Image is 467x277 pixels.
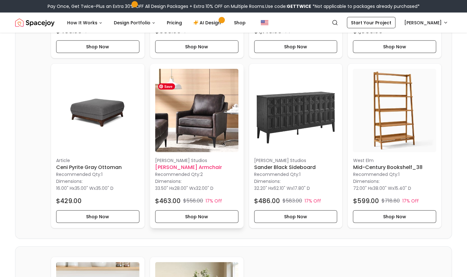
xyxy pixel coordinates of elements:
p: Recommended Qty: 1 [254,171,337,178]
img: Mid-Century Bookshelf_38 image [353,69,436,152]
a: Spacejoy [15,16,55,29]
img: United States [261,19,268,27]
b: GETTWICE [287,3,311,9]
a: Start Your Project [347,17,395,28]
span: 72.00" H [353,185,371,191]
h4: $599.00 [353,196,379,205]
a: Pricing [162,16,187,29]
button: Design Portfolio [109,16,161,29]
span: 35.00" D [96,185,114,191]
button: Shop Now [155,40,238,53]
p: $718.80 [381,197,400,205]
p: 17% Off [305,198,321,204]
span: 16.00" H [56,185,73,191]
p: Article [56,157,139,164]
p: West Elm [353,157,436,164]
button: Shop Now [155,210,238,223]
p: Recommended Qty: 1 [353,171,436,178]
span: 15.40" D [394,185,411,191]
p: x x [155,185,213,191]
div: Pay Once, Get Twice-Plus an Extra 30% OFF All Design Packages + Extra 10% OFF on Multiple Rooms. [48,3,420,9]
img: Spacejoy Logo [15,16,55,29]
button: Shop Now [353,40,436,53]
div: Carlan Leather Armchair [150,63,244,228]
div: Mid-Century Bookshelf_38 [347,63,441,228]
h4: $463.00 [155,196,181,205]
h4: $486.00 [254,196,280,205]
p: Dimensions: [353,178,379,185]
p: x x [353,185,411,191]
p: 17% Off [206,198,222,204]
span: 32.20" H [254,185,271,191]
nav: Main [62,16,251,29]
img: Carlan Leather Armchair image [155,69,238,152]
span: Save [158,83,175,90]
h6: Sander Black Sideboard [254,164,337,171]
p: 17% Off [402,198,418,204]
p: $583.00 [283,197,302,205]
p: [PERSON_NAME] Studios [155,157,238,164]
p: x x [254,185,310,191]
span: 35.00" W [75,185,94,191]
span: 17.80" D [293,185,310,191]
span: 28.00" W [174,185,194,191]
a: Ceni Pyrite Gray Ottoman imageArticleCeni Pyrite Gray OttomanRecommended Qty:1Dimensions:16.00" H... [51,63,145,228]
a: Mid-Century Bookshelf_38 imageWest ElmMid-Century Bookshelf_38Recommended Qty:1Dimensions:72.00" ... [347,63,441,228]
span: 32.00" D [196,185,213,191]
p: Recommended Qty: 2 [155,171,238,178]
img: Sander Black Sideboard image [254,69,337,152]
nav: Global [15,13,452,33]
h6: Mid-Century Bookshelf_38 [353,164,436,171]
h4: $429.00 [56,196,82,205]
p: [PERSON_NAME] Studios [254,157,337,164]
p: Dimensions: [155,178,182,185]
button: Shop Now [56,40,139,53]
h6: [PERSON_NAME] Armchair [155,164,238,171]
h6: Ceni Pyrite Gray Ottoman [56,164,139,171]
button: Shop Now [254,40,337,53]
p: $556.00 [183,197,203,205]
a: Shop [229,16,251,29]
p: Dimensions: [254,178,281,185]
img: Ceni Pyrite Gray Ottoman image [56,69,139,152]
span: Use code: [265,3,311,9]
span: 33.50" H [155,185,172,191]
span: 62.10" W [273,185,291,191]
div: Ceni Pyrite Gray Ottoman [51,63,145,228]
button: Shop Now [353,210,436,223]
button: Shop Now [254,210,337,223]
button: Shop Now [56,210,139,223]
button: How It Works [62,16,108,29]
a: Carlan Leather Armchair image[PERSON_NAME] Studios[PERSON_NAME] ArmchairRecommended Qty:2Dimensio... [150,63,244,228]
span: 38.00" W [373,185,392,191]
p: x x [56,185,114,191]
a: AI Design [188,16,228,29]
span: *Not applicable to packages already purchased* [311,3,420,9]
button: [PERSON_NAME] [400,17,452,28]
p: Recommended Qty: 1 [56,171,139,178]
a: Sander Black Sideboard image[PERSON_NAME] StudiosSander Black SideboardRecommended Qty:1Dimension... [249,63,343,228]
p: Dimensions: [56,178,83,185]
div: Sander Black Sideboard [249,63,343,228]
